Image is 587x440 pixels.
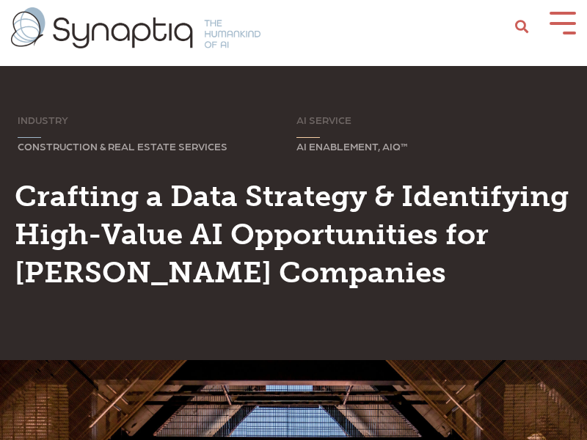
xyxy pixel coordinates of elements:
span: CONSTRUCTION & REAL ESTATE SERVICES [18,140,227,152]
img: synaptiq logo-2 [11,7,260,48]
svg: Sorry, your browser does not support inline SVG. [18,137,41,139]
span: Crafting a Data Strategy & Identifying High-Value AI Opportunities for [PERSON_NAME] Companies [15,178,569,290]
svg: Sorry, your browser does not support inline SVG. [296,137,320,139]
span: AI SERVICE [296,114,351,125]
span: INDUSTRY [18,114,68,125]
span: AI ENABLEMENT, AIQ™ [296,140,409,152]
